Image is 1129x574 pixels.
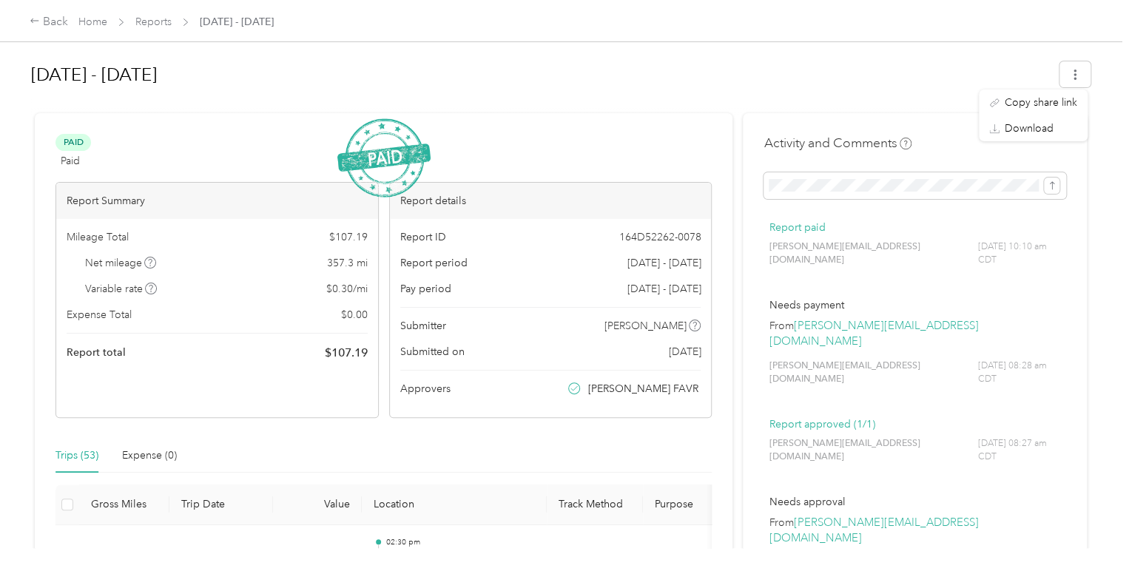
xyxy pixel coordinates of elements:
[273,484,362,525] th: Value
[547,484,643,525] th: Track Method
[769,240,978,266] span: [PERSON_NAME][EMAIL_ADDRESS][DOMAIN_NAME]
[400,344,465,359] span: Submitted on
[85,255,157,271] span: Net mileage
[327,255,368,271] span: 357.3 mi
[769,318,1061,349] p: From
[67,307,132,323] span: Expense Total
[978,437,1061,463] span: [DATE] 08:27 am CDT
[769,359,978,385] span: [PERSON_NAME][EMAIL_ADDRESS][DOMAIN_NAME]
[385,547,535,561] p: River Oaks Walmart
[325,344,368,362] span: $ 107.19
[79,484,169,525] th: Gross Miles
[341,307,368,323] span: $ 0.00
[31,57,1049,92] h1: May 16 - 31, 2025
[55,134,91,151] span: Paid
[619,229,701,245] span: 164D52262-0078
[326,281,368,297] span: $ 0.30 / mi
[978,359,1061,385] span: [DATE] 08:28 am CDT
[769,319,978,348] a: [PERSON_NAME][EMAIL_ADDRESS][DOMAIN_NAME]
[400,318,446,334] span: Submitter
[61,153,80,169] span: Paid
[78,16,107,28] a: Home
[55,448,98,464] div: Trips (53)
[769,220,1061,235] p: Report paid
[769,416,1061,432] p: Report approved (1/1)
[769,437,978,463] span: [PERSON_NAME][EMAIL_ADDRESS][DOMAIN_NAME]
[169,484,273,525] th: Trip Date
[400,229,446,245] span: Report ID
[643,484,754,525] th: Purpose
[764,134,911,152] h4: Activity and Comments
[1005,121,1054,136] span: Download
[769,516,978,545] a: [PERSON_NAME][EMAIL_ADDRESS][DOMAIN_NAME]
[769,494,1061,510] p: Needs approval
[1005,95,1077,110] span: Copy share link
[769,297,1061,313] p: Needs payment
[67,229,129,245] span: Mileage Total
[1046,491,1129,574] iframe: Everlance-gr Chat Button Frame
[390,183,712,219] div: Report details
[627,255,701,271] span: [DATE] - [DATE]
[769,515,1061,546] p: From
[30,13,68,31] div: Back
[56,183,378,219] div: Report Summary
[122,448,177,464] div: Expense (0)
[337,118,431,197] img: PaidStamp
[85,281,158,297] span: Variable rate
[400,255,468,271] span: Report period
[627,281,701,297] span: [DATE] - [DATE]
[588,381,698,396] span: [PERSON_NAME] FAVR
[400,281,451,297] span: Pay period
[329,229,368,245] span: $ 107.19
[400,381,451,396] span: Approvers
[362,484,547,525] th: Location
[978,240,1061,266] span: [DATE] 10:10 am CDT
[135,16,172,28] a: Reports
[668,344,701,359] span: [DATE]
[385,537,535,547] p: 02:30 pm
[67,345,126,360] span: Report total
[604,318,687,334] span: [PERSON_NAME]
[200,14,274,30] span: [DATE] - [DATE]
